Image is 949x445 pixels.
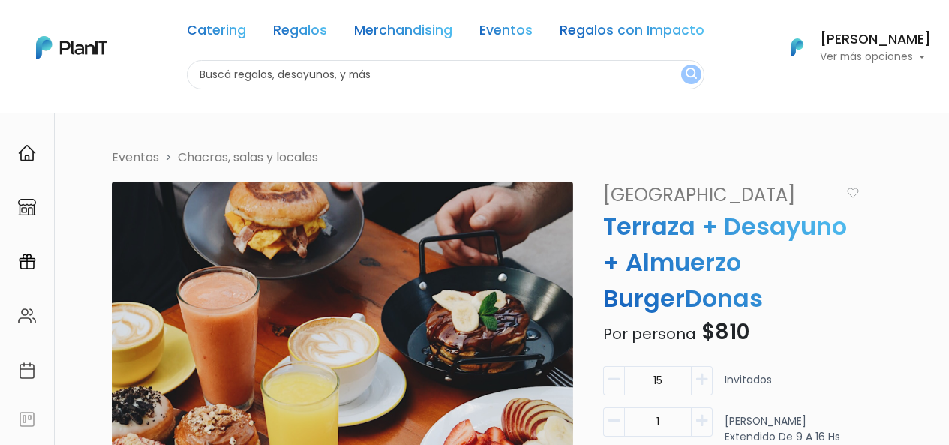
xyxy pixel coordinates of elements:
[701,317,749,347] span: $810
[686,68,697,82] img: search_button-432b6d5273f82d61273b3651a40e1bd1b912527efae98b1b7a1b2c0702e16a8d.svg
[18,198,36,216] img: marketplace-4ceaa7011d94191e9ded77b95e3339b90024bf715f7c57f8cf31f2d8c509eaba.svg
[847,188,859,198] img: heart_icon
[36,36,107,59] img: PlanIt Logo
[603,323,696,344] span: Por persona
[594,182,845,209] a: [GEOGRAPHIC_DATA]
[178,149,318,166] a: Chacras, salas y locales
[820,52,931,62] p: Ver más opciones
[560,24,704,42] a: Regalos con Impacto
[479,24,533,42] a: Eventos
[594,209,868,317] p: Terraza + Desayuno + Almuerzo BurgerDonas
[18,253,36,271] img: campaigns-02234683943229c281be62815700db0a1741e53638e28bf9629b52c665b00959.svg
[187,60,704,89] input: Buscá regalos, desayunos, y más
[18,144,36,162] img: home-e721727adea9d79c4d83392d1f703f7f8bce08238fde08b1acbfd93340b81755.svg
[354,24,452,42] a: Merchandising
[187,24,246,42] a: Catering
[18,410,36,428] img: feedback-78b5a0c8f98aac82b08bfc38622c3050aee476f2c9584af64705fc4e61158814.svg
[725,413,859,445] p: [PERSON_NAME] Extendido de 9 a 16 hs
[820,33,931,47] h6: [PERSON_NAME]
[725,372,772,401] p: Invitados
[772,28,931,67] button: PlanIt Logo [PERSON_NAME] Ver más opciones
[273,24,327,42] a: Regalos
[103,149,925,170] nav: breadcrumb
[18,362,36,380] img: calendar-87d922413cdce8b2cf7b7f5f62616a5cf9e4887200fb71536465627b3292af00.svg
[781,31,814,64] img: PlanIt Logo
[18,307,36,325] img: people-662611757002400ad9ed0e3c099ab2801c6687ba6c219adb57efc949bc21e19d.svg
[112,149,159,167] li: Eventos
